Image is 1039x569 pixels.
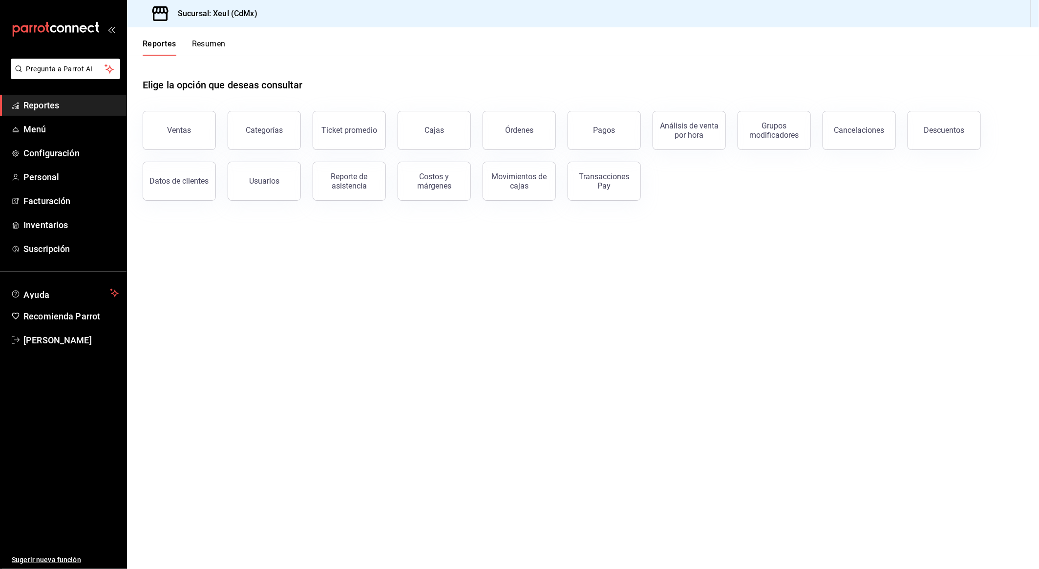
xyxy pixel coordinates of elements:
[313,162,386,201] button: Reporte de asistencia
[313,111,386,150] button: Ticket promedio
[23,287,106,299] span: Ayuda
[143,162,216,201] button: Datos de clientes
[568,162,641,201] button: Transacciones Pay
[228,111,301,150] button: Categorías
[319,172,380,190] div: Reporte de asistencia
[7,71,120,81] a: Pregunta a Parrot AI
[23,310,119,323] span: Recomienda Parrot
[228,162,301,201] button: Usuarios
[170,8,257,20] h3: Sucursal: Xeul (CdMx)
[143,78,303,92] h1: Elige la opción que deseas consultar
[26,64,105,74] span: Pregunta a Parrot AI
[23,99,119,112] span: Reportes
[574,172,635,190] div: Transacciones Pay
[23,242,119,255] span: Suscripción
[23,194,119,208] span: Facturación
[398,162,471,201] button: Costos y márgenes
[653,111,726,150] button: Análisis de venta por hora
[246,126,283,135] div: Categorías
[924,126,965,135] div: Descuentos
[834,126,885,135] div: Cancelaciones
[594,126,615,135] div: Pagos
[738,111,811,150] button: Grupos modificadores
[23,218,119,232] span: Inventarios
[424,126,444,135] div: Cajas
[150,176,209,186] div: Datos de clientes
[12,555,119,565] span: Sugerir nueva función
[23,334,119,347] span: [PERSON_NAME]
[908,111,981,150] button: Descuentos
[107,25,115,33] button: open_drawer_menu
[744,121,805,140] div: Grupos modificadores
[568,111,641,150] button: Pagos
[23,147,119,160] span: Configuración
[398,111,471,150] button: Cajas
[23,170,119,184] span: Personal
[659,121,720,140] div: Análisis de venta por hora
[321,126,377,135] div: Ticket promedio
[483,162,556,201] button: Movimientos de cajas
[249,176,279,186] div: Usuarios
[404,172,465,190] div: Costos y márgenes
[192,39,226,56] button: Resumen
[505,126,533,135] div: Órdenes
[489,172,550,190] div: Movimientos de cajas
[823,111,896,150] button: Cancelaciones
[143,39,176,56] button: Reportes
[23,123,119,136] span: Menú
[483,111,556,150] button: Órdenes
[143,39,226,56] div: navigation tabs
[168,126,191,135] div: Ventas
[11,59,120,79] button: Pregunta a Parrot AI
[143,111,216,150] button: Ventas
